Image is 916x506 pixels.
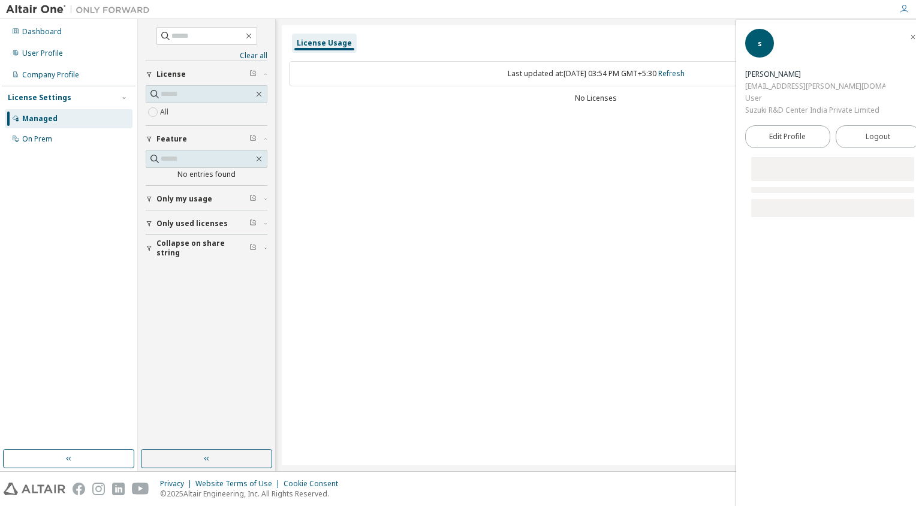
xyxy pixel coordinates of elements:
div: Dashboard [22,27,62,37]
span: Edit Profile [769,132,806,141]
div: User Profile [22,49,63,58]
button: Feature [146,126,267,152]
span: Only my usage [156,194,212,204]
span: Clear filter [249,194,257,204]
div: Privacy [160,479,195,489]
img: linkedin.svg [112,483,125,495]
img: altair_logo.svg [4,483,65,495]
span: Only used licenses [156,219,228,228]
a: Edit Profile [745,125,830,148]
span: Clear filter [249,134,257,144]
button: License [146,61,267,88]
span: Clear filter [249,243,257,253]
div: Company Profile [22,70,79,80]
div: No Licenses [289,94,903,103]
div: Website Terms of Use [195,479,284,489]
span: Feature [156,134,187,144]
div: No entries found [146,170,267,179]
img: facebook.svg [73,483,85,495]
span: Collapse on share string [156,239,249,258]
span: Logout [866,131,890,143]
p: © 2025 Altair Engineering, Inc. All Rights Reserved. [160,489,345,499]
button: Only used licenses [146,210,267,237]
button: Collapse on share string [146,235,267,261]
a: Clear all [146,51,267,61]
div: Suzuki R&D Center India Private Limited [745,104,885,116]
img: youtube.svg [132,483,149,495]
span: Clear filter [249,219,257,228]
div: Last updated at: [DATE] 03:54 PM GMT+5:30 [289,61,903,86]
div: [EMAIL_ADDRESS][PERSON_NAME][DOMAIN_NAME] [745,80,885,92]
div: Cookie Consent [284,479,345,489]
div: Managed [22,114,58,124]
div: On Prem [22,134,52,144]
img: instagram.svg [92,483,105,495]
a: Refresh [658,68,685,79]
button: Only my usage [146,186,267,212]
span: Clear filter [249,70,257,79]
img: Altair One [6,4,156,16]
span: s [758,38,762,49]
div: License Settings [8,93,71,103]
div: sachin bhagi [745,68,885,80]
div: License Usage [297,38,352,48]
label: All [160,105,171,119]
div: User [745,92,885,104]
span: License [156,70,186,79]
